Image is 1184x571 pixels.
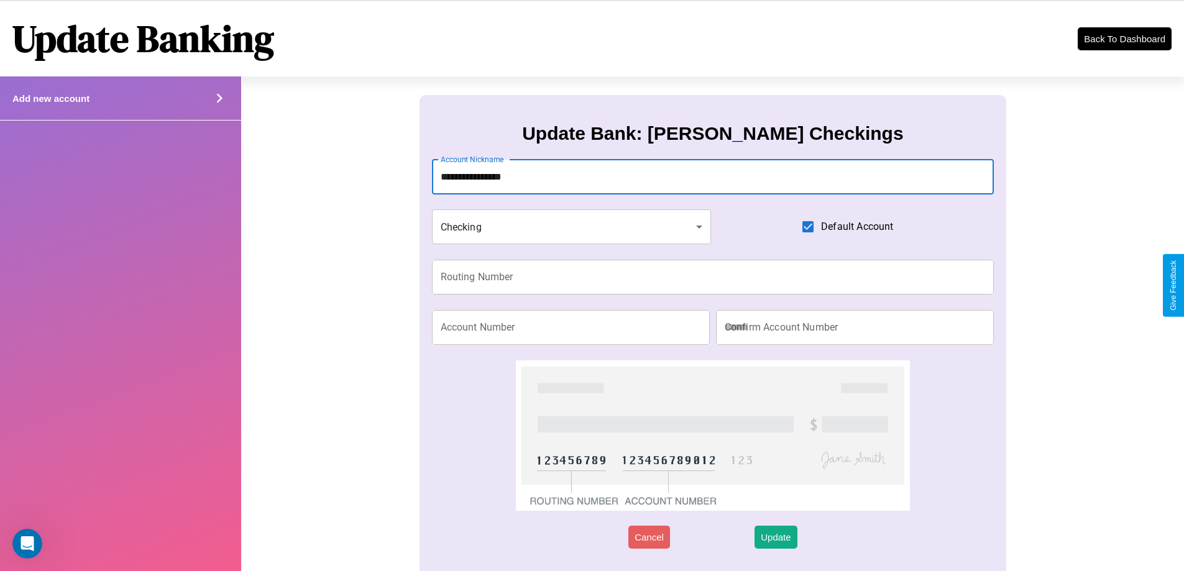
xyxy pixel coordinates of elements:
button: Back To Dashboard [1078,27,1172,50]
button: Cancel [628,526,670,549]
h4: Add new account [12,93,89,104]
span: Default Account [821,219,893,234]
img: check [516,360,909,511]
h3: Update Bank: [PERSON_NAME] Checkings [522,123,903,144]
button: Update [755,526,797,549]
h1: Update Banking [12,13,274,64]
iframe: Intercom live chat [12,529,42,559]
label: Account Nickname [441,154,504,165]
div: Give Feedback [1169,260,1178,311]
div: Checking [432,209,712,244]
